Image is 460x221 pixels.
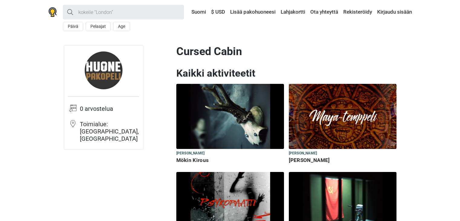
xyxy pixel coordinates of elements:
[289,84,396,165] a: Maya-Temppeli [PERSON_NAME] [PERSON_NAME]
[176,45,396,58] h1: Cursed Cabin
[176,150,205,157] span: [PERSON_NAME]
[289,84,396,149] img: Maya-Temppeli
[376,7,412,18] a: Kirjaudu sisään
[176,67,396,79] h2: Kaikki aktiviteetit
[176,84,284,149] img: Mökin Kirous
[80,104,139,120] td: 0 arvostelua
[279,7,307,18] a: Lahjakortti
[186,7,207,18] a: Suomi
[80,120,139,146] td: Toimialue: [GEOGRAPHIC_DATA], [GEOGRAPHIC_DATA]
[48,7,57,17] img: Nowescape logo
[187,10,191,14] img: Suomi
[86,22,111,31] button: Pelaajat
[309,7,340,18] a: Ota yhteyttä
[289,150,317,157] span: [PERSON_NAME]
[63,5,184,19] input: kokeile “London”
[63,22,83,31] button: Päivä
[229,7,277,18] a: Lisää pakohuoneesi
[113,22,130,31] button: Age
[176,157,284,163] h6: Mökin Kirous
[289,157,396,163] h6: [PERSON_NAME]
[176,84,284,165] a: Mökin Kirous [PERSON_NAME] Mökin Kirous
[210,7,227,18] a: $ USD
[342,7,374,18] a: Rekisteröidy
